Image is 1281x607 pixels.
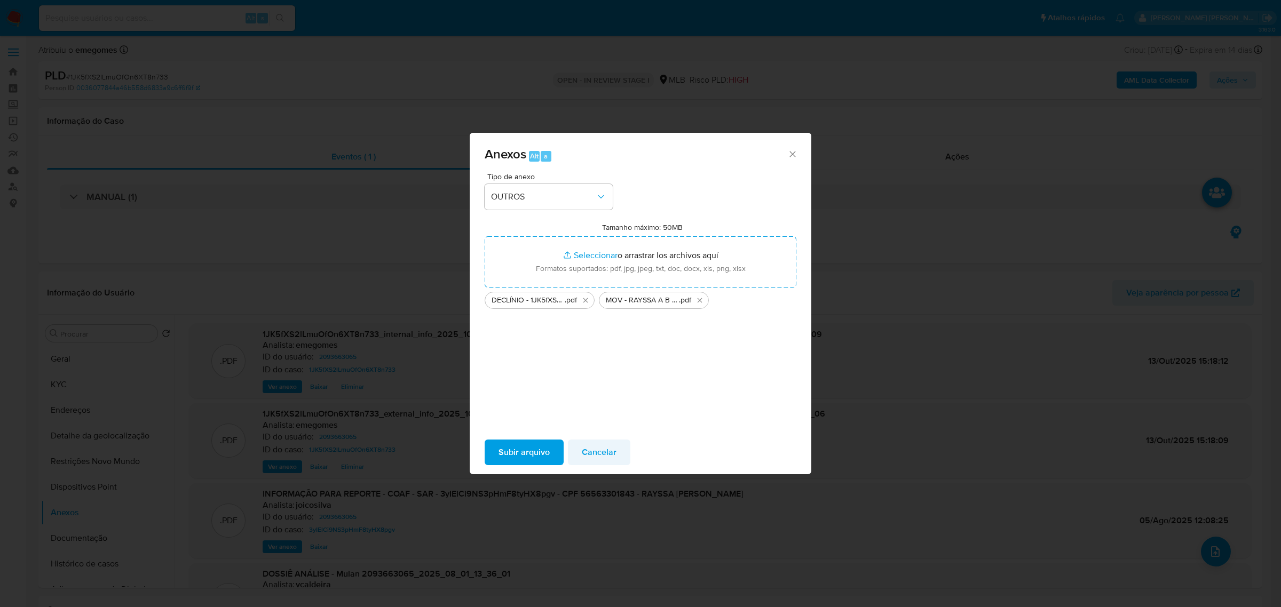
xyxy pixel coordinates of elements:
button: OUTROS [485,184,613,210]
button: Cancelar [568,440,630,465]
span: Subir arquivo [499,441,550,464]
span: .pdf [565,295,577,306]
span: .pdf [679,295,691,306]
span: Anexos [485,145,526,163]
span: MOV - RAYSSA A B - Data [GEOGRAPHIC_DATA] [606,295,679,306]
span: Tipo de anexo [487,173,615,180]
button: Eliminar DECLÍNIO - 1JK5fXS2lLmuOfOn6XT8n733 - CPF 56563301843 - RAYSSA APARECIDA BARBOSA.pdf [579,294,592,307]
span: Cancelar [582,441,616,464]
span: Alt [530,151,539,161]
span: OUTROS [491,191,596,202]
span: DECLÍNIO - 1JK5fXS2lLmuOfOn6XT8n733 - CPF 56563301843 - RAYSSA [PERSON_NAME] [492,295,565,306]
label: Tamanho máximo: 50MB [602,222,683,232]
ul: Archivos seleccionados [485,287,796,309]
span: a [544,151,548,161]
button: Eliminar MOV - RAYSSA A B - Data TX.pdf [693,294,706,307]
button: Cerrar [787,149,797,158]
button: Subir arquivo [485,440,564,465]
